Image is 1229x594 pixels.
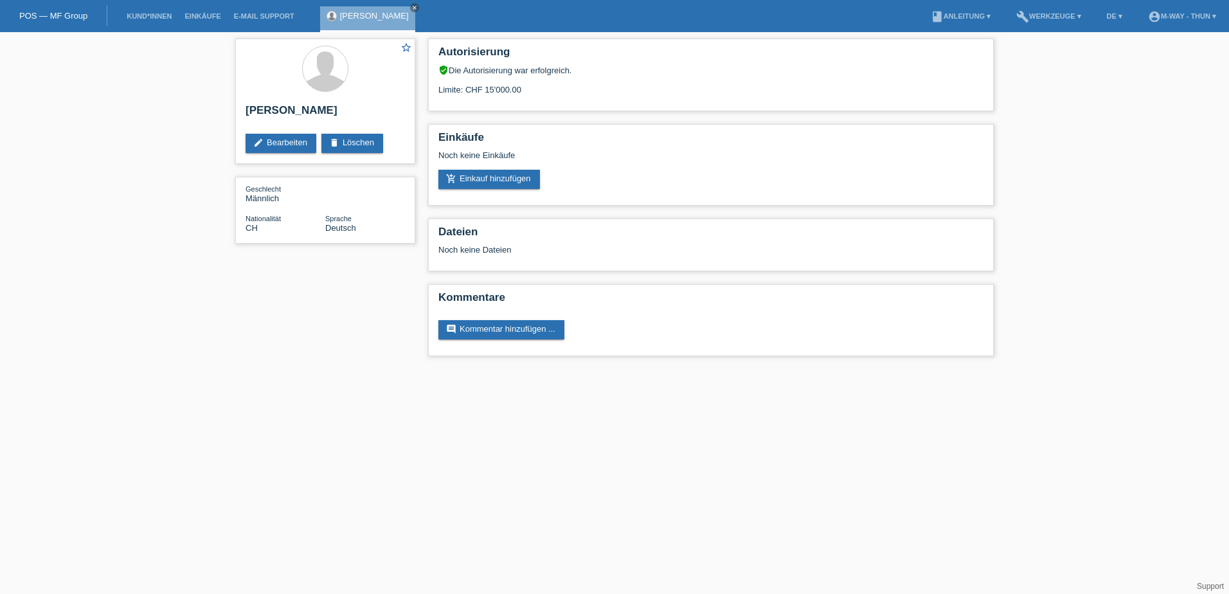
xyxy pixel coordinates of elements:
a: bookAnleitung ▾ [924,12,997,20]
span: Geschlecht [246,185,281,193]
a: POS — MF Group [19,11,87,21]
a: commentKommentar hinzufügen ... [438,320,564,339]
div: Männlich [246,184,325,203]
a: buildWerkzeuge ▾ [1010,12,1088,20]
div: Noch keine Einkäufe [438,150,983,170]
a: editBearbeiten [246,134,316,153]
i: add_shopping_cart [446,174,456,184]
i: build [1016,10,1029,23]
a: account_circlem-way - Thun ▾ [1142,12,1223,20]
span: Sprache [325,215,352,222]
a: star_border [400,42,412,55]
i: verified_user [438,65,449,75]
a: E-Mail Support [228,12,301,20]
i: edit [253,138,264,148]
h2: Dateien [438,226,983,245]
span: Nationalität [246,215,281,222]
a: close [410,3,419,12]
i: comment [446,324,456,334]
h2: Kommentare [438,291,983,310]
div: Die Autorisierung war erfolgreich. [438,65,983,75]
i: star_border [400,42,412,53]
h2: Autorisierung [438,46,983,65]
h2: [PERSON_NAME] [246,104,405,123]
a: Einkäufe [178,12,227,20]
div: Limite: CHF 15'000.00 [438,75,983,94]
span: Deutsch [325,223,356,233]
a: deleteLöschen [321,134,383,153]
i: delete [329,138,339,148]
span: Schweiz [246,223,258,233]
h2: Einkäufe [438,131,983,150]
i: close [411,4,418,11]
a: [PERSON_NAME] [340,11,409,21]
i: account_circle [1148,10,1161,23]
a: DE ▾ [1100,12,1129,20]
div: Noch keine Dateien [438,245,831,255]
a: Support [1197,582,1224,591]
a: add_shopping_cartEinkauf hinzufügen [438,170,540,189]
i: book [931,10,944,23]
a: Kund*innen [120,12,178,20]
